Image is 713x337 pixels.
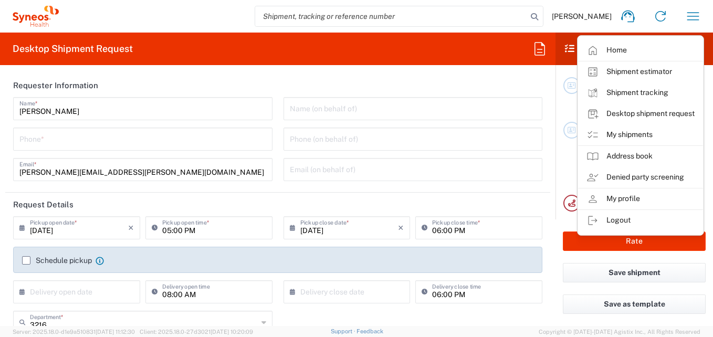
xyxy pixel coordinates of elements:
a: Desktop shipment request [578,103,703,124]
label: Schedule pickup [22,256,92,265]
h2: Shipment Checklist [565,43,668,55]
a: Logout [578,210,703,231]
button: Rate [563,231,706,251]
a: Denied party screening [578,167,703,188]
a: My profile [578,188,703,209]
h2: Requester Information [13,80,98,91]
a: Shipment estimator [578,61,703,82]
span: [PERSON_NAME] [552,12,612,21]
a: Feedback [356,328,383,334]
a: Shipment tracking [578,82,703,103]
span: Server: 2025.18.0-d1e9a510831 [13,329,135,335]
span: [DATE] 11:12:30 [96,329,135,335]
span: Copyright © [DATE]-[DATE] Agistix Inc., All Rights Reserved [539,327,700,336]
a: Home [578,40,703,61]
span: [DATE] 10:20:09 [211,329,253,335]
i: × [128,219,134,236]
h2: Desktop Shipment Request [13,43,133,55]
i: × [398,219,404,236]
a: My shipments [578,124,703,145]
input: Shipment, tracking or reference number [255,6,527,26]
h2: Request Details [13,199,74,210]
button: Save shipment [563,263,706,282]
span: Client: 2025.18.0-27d3021 [140,329,253,335]
button: Save as template [563,294,706,314]
a: Address book [578,146,703,167]
a: Support [331,328,357,334]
